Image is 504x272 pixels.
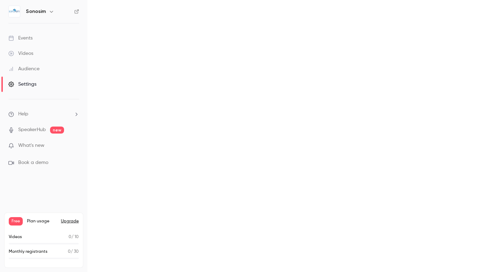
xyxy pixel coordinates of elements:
span: 0 [69,235,71,239]
span: Help [18,110,28,118]
span: new [50,127,64,134]
div: Settings [8,81,36,88]
iframe: Noticeable Trigger [71,143,79,149]
img: Sonosim [9,6,20,17]
a: SpeakerHub [18,126,46,134]
h6: Sonosim [26,8,46,15]
span: What's new [18,142,44,149]
div: Videos [8,50,33,57]
p: / 30 [68,249,79,255]
p: / 10 [69,234,79,240]
button: Upgrade [61,219,79,224]
p: Videos [9,234,22,240]
p: Monthly registrants [9,249,48,255]
span: Book a demo [18,159,48,166]
span: 0 [68,250,71,254]
div: Audience [8,65,40,72]
div: Events [8,35,33,42]
span: Free [9,217,23,226]
li: help-dropdown-opener [8,110,79,118]
span: Plan usage [27,219,57,224]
